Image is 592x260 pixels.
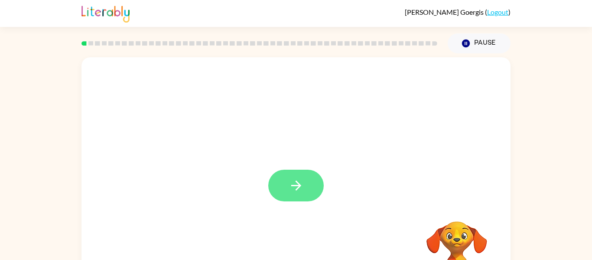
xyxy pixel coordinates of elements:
[405,8,511,16] div: ( )
[448,33,511,53] button: Pause
[487,8,508,16] a: Logout
[81,3,130,23] img: Literably
[405,8,485,16] span: [PERSON_NAME] Goergis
